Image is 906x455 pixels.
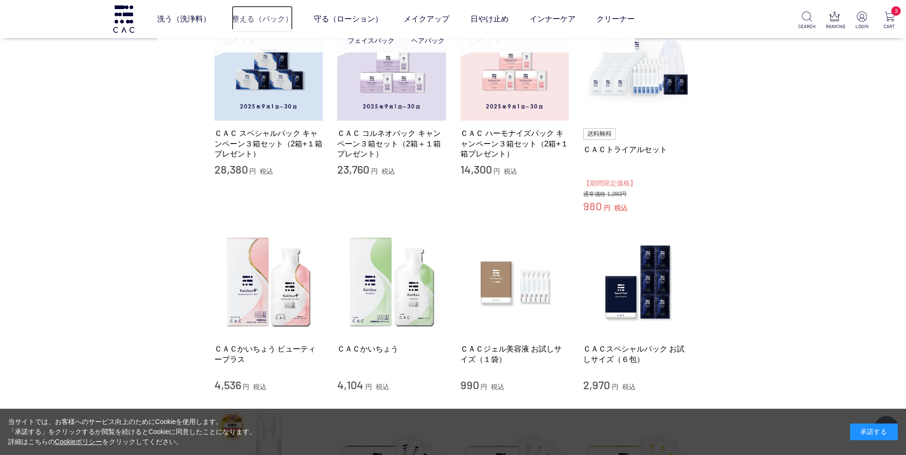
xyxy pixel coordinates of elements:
div: 通常価格 1,280円 [583,191,692,198]
img: logo [112,5,136,32]
span: 990 [460,378,479,392]
a: ＣＡＣスペシャルパック お試しサイズ（６包） [583,344,692,364]
span: 14,300 [460,162,492,176]
span: 4,536 [214,378,241,392]
span: 円 [365,383,372,391]
span: 円 [604,204,610,212]
a: フェイスパック [348,37,394,44]
a: ＣＡＣトライアルセット [583,145,692,155]
span: 円 [371,167,378,175]
p: LOGIN [853,23,871,30]
span: 3 [891,6,901,16]
div: 承諾する [850,424,898,440]
a: ＣＡＣ コルネオパック キャンペーン３箱セット（2箱＋１箱プレゼント） [337,128,446,159]
a: ＣＡＣかいちょう [337,344,446,354]
a: ＣＡＣかいちょう ビューティープラス [214,344,323,364]
img: ＣＡＣかいちょう ビューティープラス [214,228,323,337]
img: ＣＡＣジェル美容液 お試しサイズ（１袋） [460,228,569,337]
p: RANKING [826,23,843,30]
a: 日やけ止め [470,6,509,32]
a: ＣＡＣ ハーモナイズパック キャンペーン３箱セット（2箱+１箱プレゼント） [460,128,569,159]
img: ＣＡＣ スペシャルパック キャンペーン３箱セット（2箱+１箱プレゼント） [214,12,323,121]
a: メイクアップ [404,6,449,32]
img: 送料無料 [583,128,616,140]
a: LOGIN [853,11,871,30]
img: ＣＡＣ ハーモナイズパック キャンペーン３箱セット（2箱+１箱プレゼント） [460,12,569,121]
img: ＣＡＣトライアルセット [583,12,692,121]
a: クリーナー [597,6,635,32]
a: インナーケア [530,6,576,32]
a: RANKING [826,11,843,30]
span: 円 [249,167,256,175]
span: 円 [480,383,487,391]
span: 税込 [382,167,395,175]
span: 税込 [622,383,636,391]
a: 3 CART [881,11,898,30]
a: Cookieポリシー [55,438,103,445]
a: 守る（ローション） [314,6,383,32]
span: 28,380 [214,162,248,176]
div: 当サイトでは、お客様へのサービス向上のためにCookieを使用します。 「承諾する」をクリックするか閲覧を続けるとCookieに同意したことになります。 詳細はこちらの をクリックしてください。 [8,417,256,447]
a: ＣＡＣ スペシャルパック キャンペーン３箱セット（2箱+１箱プレゼント） [214,128,323,159]
span: 980 [583,199,602,213]
span: 円 [243,383,249,391]
a: ＣＡＣジェル美容液 お試しサイズ（１袋） [460,344,569,364]
span: 税込 [260,167,273,175]
span: 23,760 [337,162,369,176]
span: 税込 [376,383,389,391]
img: ＣＡＣスペシャルパック お試しサイズ（６包） [583,228,692,337]
p: CART [881,23,898,30]
img: ＣＡＣ コルネオパック キャンペーン３箱セット（2箱＋１箱プレゼント） [337,12,446,121]
span: 税込 [504,167,517,175]
span: 税込 [491,383,504,391]
p: SEARCH [798,23,816,30]
img: ＣＡＣかいちょう [337,228,446,337]
a: 整える（パック） [232,6,293,32]
span: 税込 [253,383,266,391]
span: 円 [493,167,500,175]
a: ヘアパック [411,37,445,44]
span: 4,104 [337,378,363,392]
a: 洗う（洗浄料） [157,6,211,32]
a: SEARCH [798,11,816,30]
div: 【期間限定価格】 [583,178,692,189]
span: 2,970 [583,378,610,392]
span: 税込 [614,204,628,212]
span: 円 [612,383,618,391]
